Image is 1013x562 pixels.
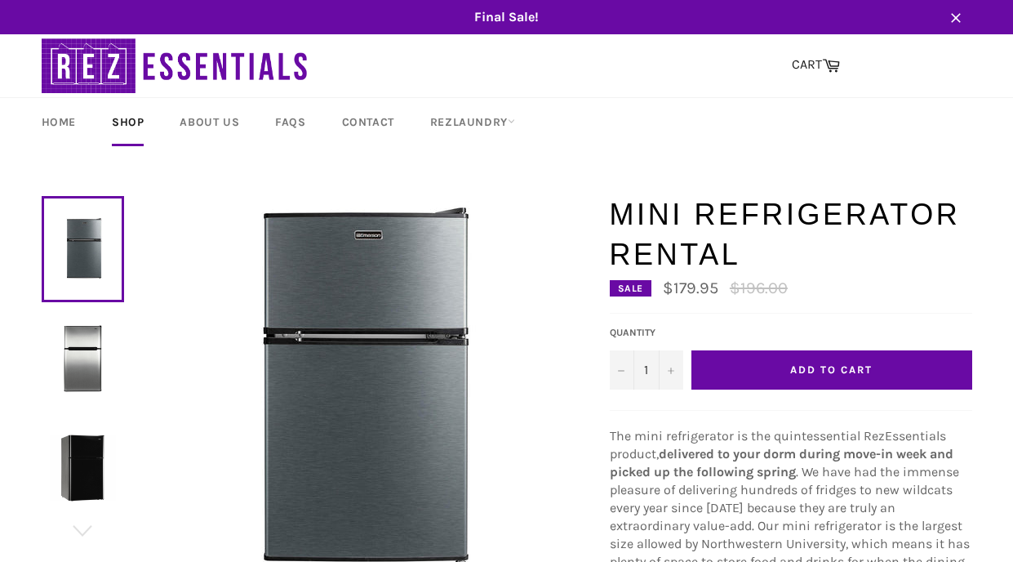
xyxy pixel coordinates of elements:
a: Contact [326,98,411,146]
a: About Us [163,98,255,146]
button: Add to Cart [691,350,972,390]
img: Mini Refrigerator Rental [50,325,116,391]
img: RezEssentials [42,34,311,97]
a: Shop [96,98,160,146]
span: Final Sale! [25,8,989,26]
a: CART [784,48,848,83]
label: Quantity [610,326,683,340]
span: $179.95 [663,279,718,297]
a: FAQs [259,98,322,146]
s: $196.00 [730,279,788,297]
span: The mini refrigerator is the quintessential RezEssentials product, [610,428,946,462]
h1: Mini Refrigerator Rental [610,194,972,275]
strong: delivered to your dorm during move-in week and picked up the following spring [610,446,953,479]
span: Add to Cart [790,364,872,376]
a: RezLaundry [414,98,531,146]
button: Increase quantity [659,350,683,390]
div: Sale [610,280,651,297]
button: Decrease quantity [610,350,634,390]
a: Home [25,98,92,146]
img: Mini Refrigerator Rental [50,435,116,501]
